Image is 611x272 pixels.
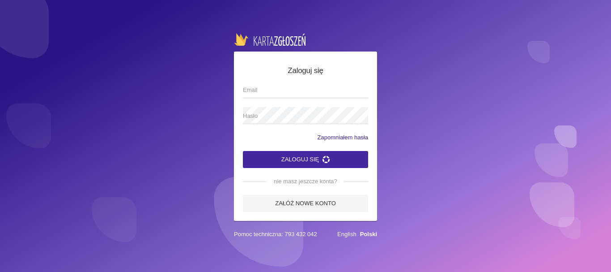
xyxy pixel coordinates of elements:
a: English [337,231,356,237]
span: Pomoc techniczna: 793 432 042 [234,230,317,239]
button: Zaloguj się [243,151,368,168]
a: Polski [360,231,377,237]
span: nie masz jeszcze konta? [267,177,344,186]
a: Załóż nowe konto [243,195,368,212]
h5: Zaloguj się [243,65,368,77]
img: logo-karta.png [234,33,305,46]
input: Email [243,81,368,98]
span: Hasło [243,112,359,121]
input: Hasło [243,107,368,124]
a: Zapomniałem hasła [318,133,368,142]
span: Email [243,86,359,95]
